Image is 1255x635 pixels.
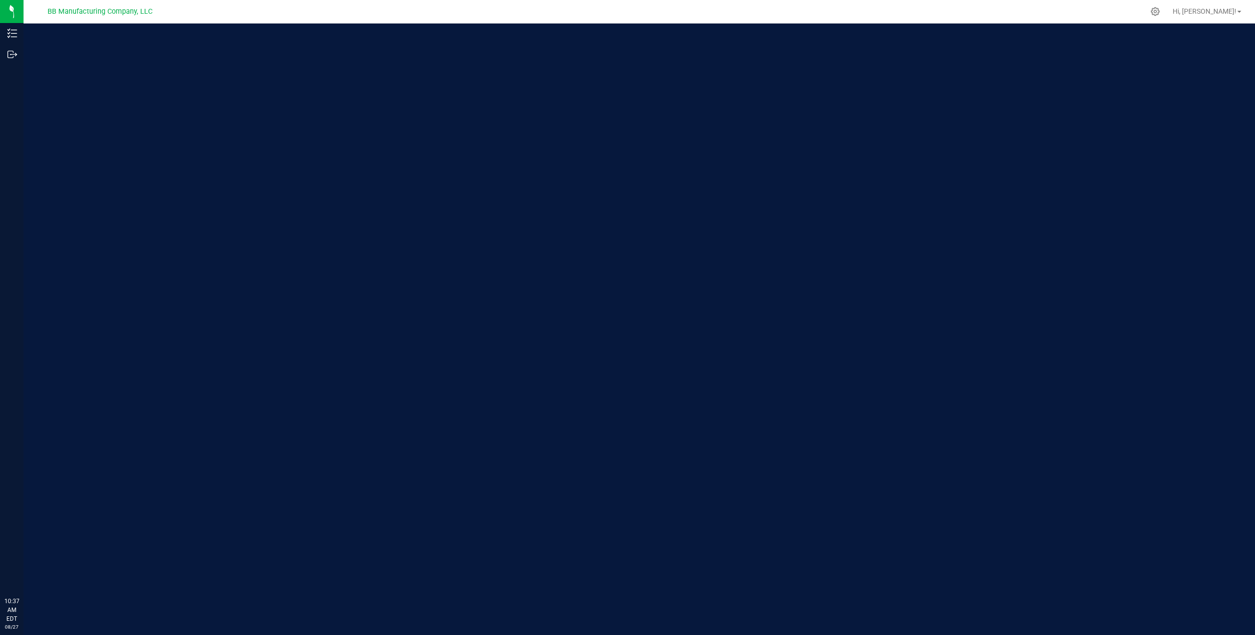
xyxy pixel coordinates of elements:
p: 08/27 [4,623,19,631]
span: Hi, [PERSON_NAME]! [1173,7,1236,15]
span: BB Manufacturing Company, LLC [48,7,152,16]
inline-svg: Inventory [7,28,17,38]
div: Manage settings [1149,7,1161,16]
inline-svg: Outbound [7,49,17,59]
p: 10:37 AM EDT [4,597,19,623]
